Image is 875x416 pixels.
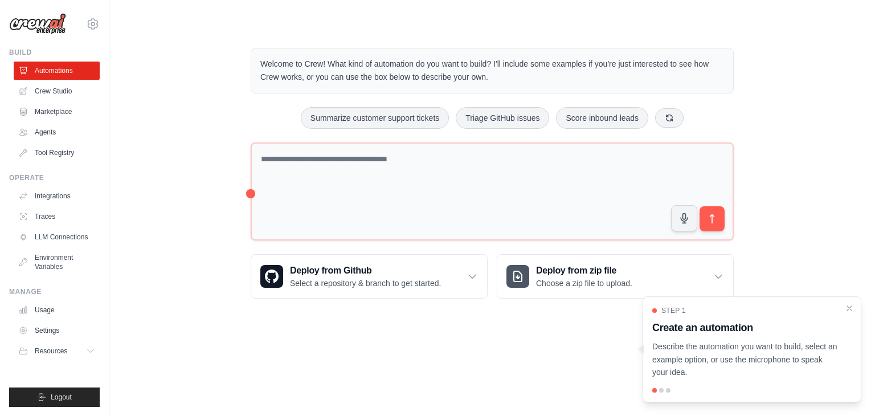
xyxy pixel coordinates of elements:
span: Logout [51,393,72,402]
img: Logo [9,13,66,35]
p: Describe the automation you want to build, select an example option, or use the microphone to spe... [652,340,838,379]
h3: Deploy from zip file [536,264,632,278]
p: Select a repository & branch to get started. [290,278,441,289]
button: Resources [14,342,100,360]
a: Traces [14,207,100,226]
h3: Create an automation [652,320,838,336]
a: Environment Variables [14,248,100,276]
iframe: Chat Widget [818,361,875,416]
a: Crew Studio [14,82,100,100]
a: Settings [14,321,100,340]
button: Summarize customer support tickets [301,107,449,129]
div: Manage [9,287,100,296]
button: Triage GitHub issues [456,107,549,129]
button: Score inbound leads [556,107,648,129]
span: Resources [35,346,67,356]
a: LLM Connections [14,228,100,246]
span: Step 1 [661,306,686,315]
p: Choose a zip file to upload. [536,278,632,289]
a: Tool Registry [14,144,100,162]
div: Operate [9,173,100,182]
h3: Deploy from Github [290,264,441,278]
a: Marketplace [14,103,100,121]
a: Agents [14,123,100,141]
a: Automations [14,62,100,80]
button: Logout [9,388,100,407]
p: Welcome to Crew! What kind of automation do you want to build? I'll include some examples if you'... [260,58,724,84]
button: Close walkthrough [845,304,854,313]
a: Integrations [14,187,100,205]
div: Build [9,48,100,57]
a: Usage [14,301,100,319]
